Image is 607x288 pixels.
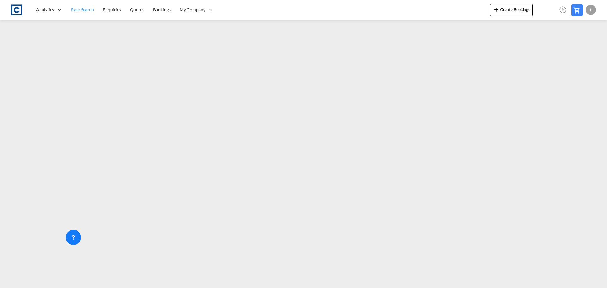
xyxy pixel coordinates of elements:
span: Quotes [130,7,144,12]
div: Help [557,4,571,16]
button: icon-plus 400-fgCreate Bookings [490,4,533,16]
span: Rate Search [71,7,94,12]
div: L [586,5,596,15]
span: Analytics [36,7,54,13]
span: Bookings [153,7,171,12]
span: My Company [180,7,205,13]
span: Help [557,4,568,15]
img: 1fdb9190129311efbfaf67cbb4249bed.jpeg [9,3,24,17]
md-icon: icon-plus 400-fg [493,6,500,13]
span: Enquiries [103,7,121,12]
